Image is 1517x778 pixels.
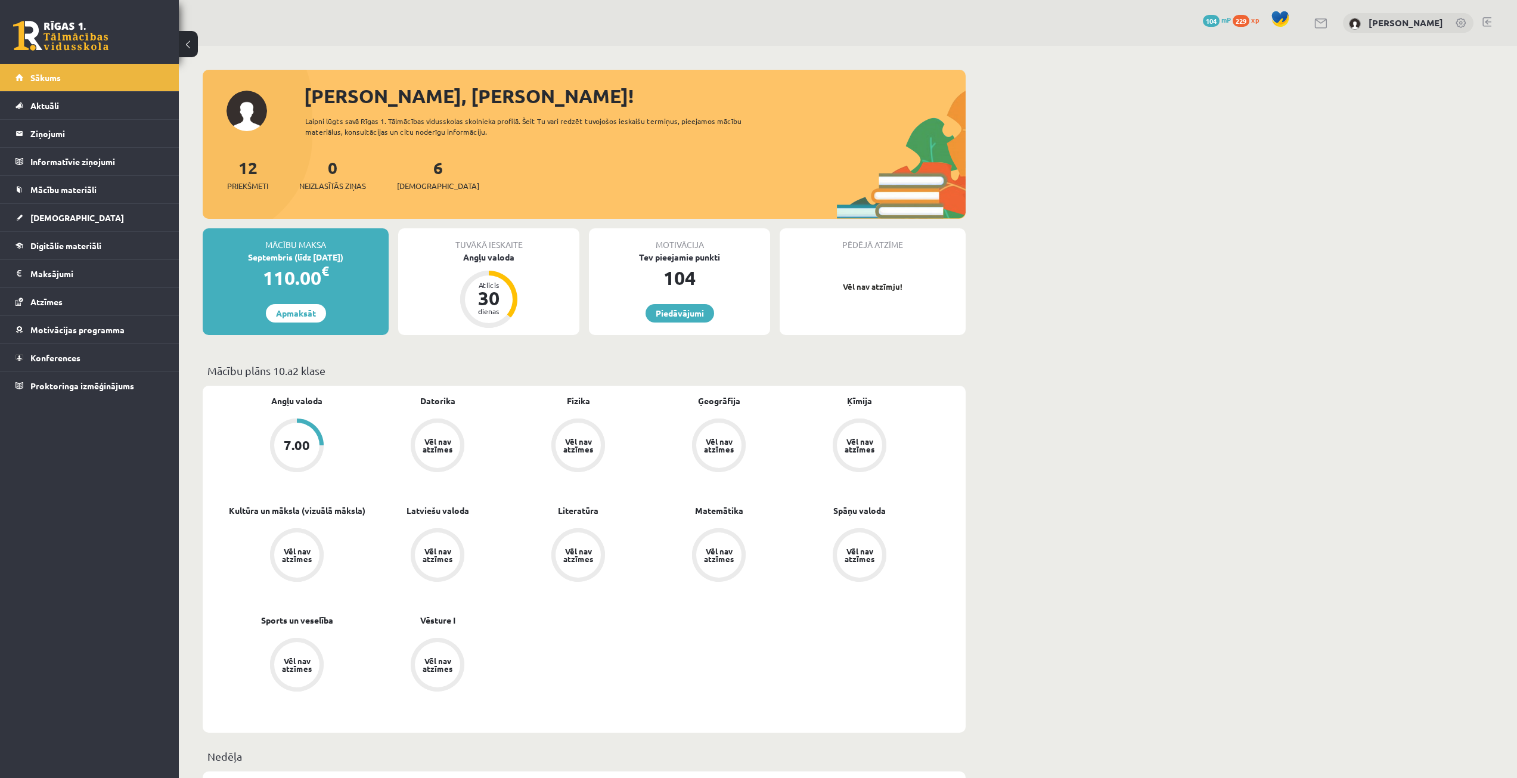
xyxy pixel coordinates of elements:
[367,528,508,584] a: Vēl nav atzīmes
[1221,15,1231,24] span: mP
[698,395,740,407] a: Ģeogrāfija
[271,395,322,407] a: Angļu valoda
[15,344,164,371] a: Konferences
[833,504,886,517] a: Spāņu valoda
[471,289,507,308] div: 30
[203,251,389,264] div: Septembris (līdz [DATE])
[843,438,876,453] div: Vēl nav atzīmes
[15,176,164,203] a: Mācību materiāli
[284,439,310,452] div: 7.00
[15,316,164,343] a: Motivācijas programma
[508,419,649,475] a: Vēl nav atzīmes
[266,304,326,323] a: Apmaksāt
[789,419,930,475] a: Vēl nav atzīmes
[229,504,365,517] a: Kultūra un māksla (vizuālā māksla)
[299,157,366,192] a: 0Neizlasītās ziņas
[30,240,101,251] span: Digitālie materiāli
[30,212,124,223] span: [DEMOGRAPHIC_DATA]
[30,148,164,175] legend: Informatīvie ziņojumi
[1233,15,1249,27] span: 229
[227,638,367,694] a: Vēl nav atzīmes
[589,228,770,251] div: Motivācija
[304,82,966,110] div: [PERSON_NAME], [PERSON_NAME]!
[398,251,579,264] div: Angļu valoda
[207,748,961,764] p: Nedēļa
[15,288,164,315] a: Atzīmes
[397,180,479,192] span: [DEMOGRAPHIC_DATA]
[227,180,268,192] span: Priekšmeti
[398,228,579,251] div: Tuvākā ieskaite
[367,638,508,694] a: Vēl nav atzīmes
[261,614,333,627] a: Sports un veselība
[299,180,366,192] span: Neizlasītās ziņas
[397,157,479,192] a: 6[DEMOGRAPHIC_DATA]
[1369,17,1443,29] a: [PERSON_NAME]
[561,547,595,563] div: Vēl nav atzīmes
[1233,15,1265,24] a: 229 xp
[420,395,455,407] a: Datorika
[30,380,134,391] span: Proktoringa izmēģinājums
[30,72,61,83] span: Sākums
[407,504,469,517] a: Latviešu valoda
[280,547,314,563] div: Vēl nav atzīmes
[471,308,507,315] div: dienas
[589,251,770,264] div: Tev pieejamie punkti
[471,281,507,289] div: Atlicis
[13,21,108,51] a: Rīgas 1. Tālmācības vidusskola
[227,528,367,584] a: Vēl nav atzīmes
[1203,15,1231,24] a: 104 mP
[646,304,714,323] a: Piedāvājumi
[420,614,455,627] a: Vēsture I
[702,547,736,563] div: Vēl nav atzīmes
[15,204,164,231] a: [DEMOGRAPHIC_DATA]
[421,438,454,453] div: Vēl nav atzīmes
[227,419,367,475] a: 7.00
[227,157,268,192] a: 12Priekšmeti
[398,251,579,330] a: Angļu valoda Atlicis 30 dienas
[847,395,872,407] a: Ķīmija
[15,120,164,147] a: Ziņojumi
[203,228,389,251] div: Mācību maksa
[30,184,97,195] span: Mācību materiāli
[702,438,736,453] div: Vēl nav atzīmes
[30,324,125,335] span: Motivācijas programma
[421,547,454,563] div: Vēl nav atzīmes
[15,92,164,119] a: Aktuāli
[367,419,508,475] a: Vēl nav atzīmes
[1203,15,1220,27] span: 104
[321,262,329,280] span: €
[649,419,789,475] a: Vēl nav atzīmes
[207,362,961,379] p: Mācību plāns 10.a2 klase
[649,528,789,584] a: Vēl nav atzīmes
[561,438,595,453] div: Vēl nav atzīmes
[567,395,590,407] a: Fizika
[508,528,649,584] a: Vēl nav atzīmes
[305,116,763,137] div: Laipni lūgts savā Rīgas 1. Tālmācības vidusskolas skolnieka profilā. Šeit Tu vari redzēt tuvojošo...
[843,547,876,563] div: Vēl nav atzīmes
[30,100,59,111] span: Aktuāli
[1349,18,1361,30] img: Vladislava Vlasova
[15,64,164,91] a: Sākums
[15,260,164,287] a: Maksājumi
[15,232,164,259] a: Digitālie materiāli
[30,120,164,147] legend: Ziņojumi
[789,528,930,584] a: Vēl nav atzīmes
[15,148,164,175] a: Informatīvie ziņojumi
[280,657,314,672] div: Vēl nav atzīmes
[695,504,743,517] a: Matemātika
[203,264,389,292] div: 110.00
[1251,15,1259,24] span: xp
[15,372,164,399] a: Proktoringa izmēģinājums
[30,260,164,287] legend: Maksājumi
[780,228,966,251] div: Pēdējā atzīme
[30,352,80,363] span: Konferences
[786,281,960,293] p: Vēl nav atzīmju!
[421,657,454,672] div: Vēl nav atzīmes
[558,504,598,517] a: Literatūra
[30,296,63,307] span: Atzīmes
[589,264,770,292] div: 104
